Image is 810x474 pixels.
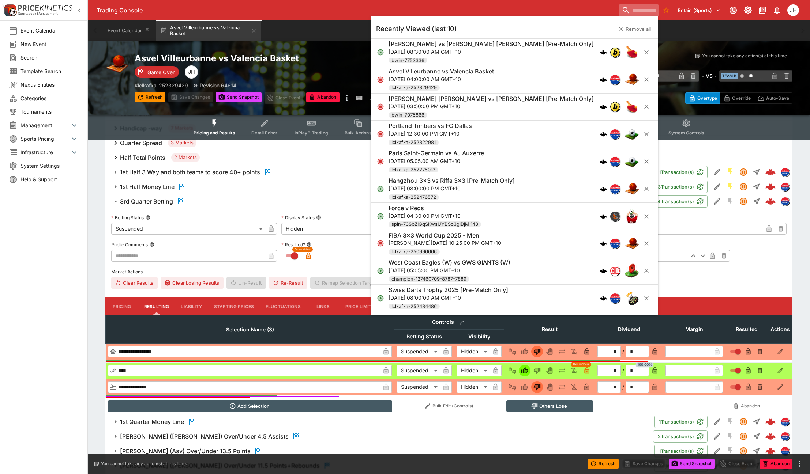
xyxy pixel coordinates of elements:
[724,166,737,179] button: SGM Enabled
[340,297,380,315] button: Price Limits
[389,95,594,103] h6: [PERSON_NAME] [PERSON_NAME] vs [PERSON_NAME] [Pre-Match Only]
[135,53,464,64] h2: Copy To Clipboard
[506,365,518,376] button: Not Set
[389,212,481,220] p: [DATE] 04:30:00 PM GMT+10
[768,315,792,344] th: Actions
[739,417,748,426] svg: Suspended
[20,94,79,102] span: Categories
[105,194,653,209] button: 3rd Quarter Betting
[785,2,801,18] button: Jordan Hughes
[377,240,384,247] svg: Closed
[610,102,620,111] img: bwin.png
[519,381,530,393] button: Win
[295,247,311,252] span: Overridden
[105,429,653,444] button: [PERSON_NAME] ([PERSON_NAME]) Over/Under 4.5 Assists
[625,99,639,114] img: table_tennis.png
[725,315,768,344] th: Resulted
[600,130,607,138] div: cerberus
[763,444,778,458] a: 922142eb-a77d-4eb0-acac-a3fe528d1bb8
[185,65,198,79] div: Jordan Hughes
[20,54,79,61] span: Search
[120,418,184,426] h6: 1st Quarter Money Line
[685,92,792,104] div: Start From
[156,20,261,41] button: Asvel Villeurbanne vs Valencia Basket
[600,240,607,247] div: cerberus
[168,139,196,147] span: 3 Markets
[120,198,173,205] h6: 3rd Quarter Betting
[460,332,498,341] span: Visibility
[269,277,307,289] button: Re-Result
[519,365,530,376] button: Win
[531,346,543,357] button: Lose
[685,92,720,104] button: Overtype
[135,92,165,102] button: Refresh
[544,346,555,357] button: Void
[208,297,260,315] button: Starting Prices
[781,168,790,177] div: lclkafka
[724,430,737,443] button: SGM Disabled
[754,92,792,104] button: Auto-Save
[781,197,790,206] div: lclkafka
[105,414,654,429] button: 1st Quarter Money Line
[654,166,708,178] button: 1Transaction(s)
[610,129,620,139] div: lclkafka
[171,154,200,161] span: 2 Markets
[600,267,607,274] img: logo-cerberus.svg
[251,130,277,136] span: Detail Editor
[610,47,620,57] div: bwin
[702,53,788,59] p: You cannot take any action(s) at this time.
[103,20,154,41] button: Event Calendar
[653,181,708,193] button: 3Transaction(s)
[610,48,620,57] img: bwin.png
[389,139,439,146] span: lclkafka-252322981
[188,114,710,140] div: Event type filters
[781,418,789,426] img: lclkafka
[619,4,659,16] input: search
[147,68,175,76] p: Game Over
[669,459,715,469] button: Send Snapshot
[600,76,607,83] div: cerberus
[377,185,384,193] svg: Open
[20,121,70,129] span: Management
[724,195,737,208] button: SGM Disabled
[377,213,384,220] svg: Open
[756,4,769,17] button: Documentation
[739,447,748,455] svg: Suspended
[750,415,763,428] button: Straight
[600,295,607,302] img: logo-cerberus.svg
[377,49,384,56] svg: Open
[306,92,339,102] button: Abandon
[600,295,607,302] div: cerberus
[727,4,740,17] button: Connected to PK
[781,447,790,455] div: lclkafka
[610,184,620,194] img: lclkafka.png
[389,57,427,64] span: bwin-7753336
[614,23,655,35] button: Remove all
[389,286,508,294] h6: Swiss Darts Trophy 2025 [Pre-Match Only]
[20,81,79,88] span: Nexus Entities
[389,84,440,91] span: lclkafka-252329429
[737,430,750,443] button: Suspended
[281,242,305,248] p: Resulted?
[506,400,593,412] button: Others Lose
[389,248,440,255] span: lclkafka-250996666
[710,180,724,193] button: Edit Detail
[750,166,763,179] button: Straight
[600,130,607,138] img: logo-cerberus.svg
[600,158,607,165] img: logo-cerberus.svg
[18,5,72,11] img: PriceKinetics
[765,446,776,456] img: logo-cerberus--red.svg
[737,180,750,193] button: Suspended
[625,72,639,87] img: basketball.png
[610,266,620,276] img: championdata.png
[610,238,620,249] div: lclkafka
[732,94,751,102] p: Override
[721,73,738,79] span: Team B
[787,4,799,16] div: Jordan Hughes
[394,315,504,330] th: Controls
[389,259,510,266] h6: West Coast Eagles (W) vs GWS GIANTS (W)
[625,236,639,251] img: basketball.png
[781,432,790,441] div: lclkafka
[595,315,663,344] th: Dividend
[389,75,494,83] p: [DATE] 04:00:00 AM GMT+10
